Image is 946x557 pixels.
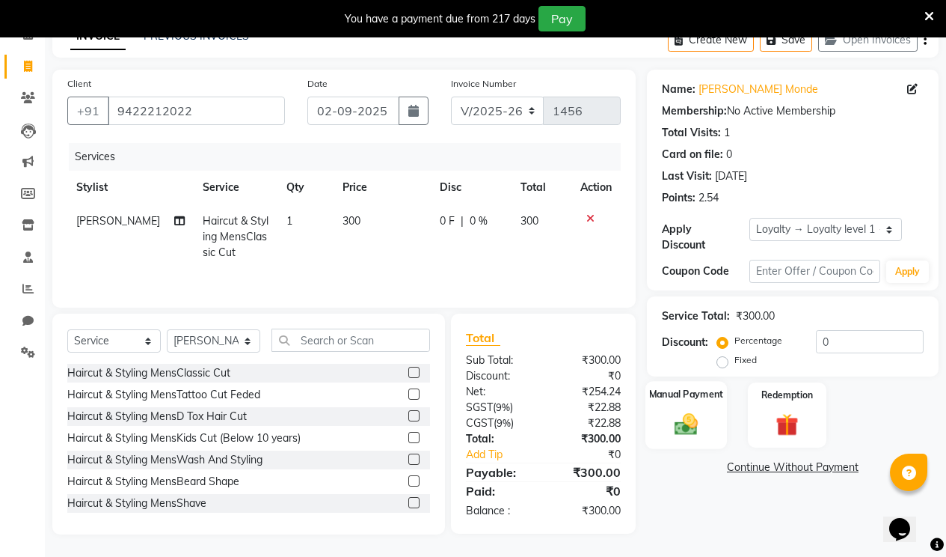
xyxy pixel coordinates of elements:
span: Total [466,330,500,346]
img: _gift.svg [769,411,805,439]
div: ₹22.88 [543,400,632,416]
th: Disc [431,171,512,204]
div: [DATE] [715,168,747,184]
div: Sub Total: [455,353,544,368]
div: Service Total: [662,308,730,324]
div: Haircut & Styling MensClassic Cut [67,365,230,381]
span: [PERSON_NAME] [76,214,160,228]
button: +91 [67,97,109,125]
div: 0 [726,147,732,162]
th: Total [512,171,571,204]
div: Haircut & Styling MensKids Cut (Below 10 years) [67,430,301,446]
div: ₹0 [543,482,632,500]
input: Enter Offer / Coupon Code [749,260,880,283]
label: Manual Payment [649,387,724,401]
label: Fixed [734,353,757,367]
div: Discount: [455,368,544,384]
button: Create New [668,28,754,52]
div: Total Visits: [662,125,721,141]
a: Continue Without Payment [650,460,936,475]
th: Price [334,171,431,204]
input: Search by Name/Mobile/Email/Code [108,97,285,125]
th: Service [194,171,277,204]
label: Percentage [734,334,782,347]
div: 2.54 [698,190,719,206]
div: ₹0 [558,447,632,463]
div: Paid: [455,482,544,500]
span: 9% [497,417,511,429]
div: Name: [662,82,695,97]
div: Apply Discount [662,222,749,253]
span: Haircut & Styling MensClassic Cut [203,214,268,259]
button: Open Invoices [818,28,918,52]
button: Apply [886,261,929,283]
div: ₹22.88 [543,416,632,431]
div: Membership: [662,103,727,119]
div: Haircut & Styling MensBeard Shape [67,474,239,490]
div: Card on file: [662,147,723,162]
div: ₹0 [543,368,632,384]
span: SGST [466,401,493,414]
div: Haircut & Styling MensD Tox Hair Cut [67,409,247,424]
div: ₹300.00 [543,503,632,519]
div: Haircut & Styling MensWash And Styling [67,452,262,468]
a: Add Tip [455,447,558,463]
iframe: chat widget [883,497,931,542]
div: ₹300.00 [736,308,775,324]
label: Invoice Number [451,77,516,91]
div: Payable: [455,463,544,481]
div: You have a payment due from 217 days [345,11,535,27]
span: 1 [286,214,292,228]
div: Services [69,143,632,171]
th: Action [571,171,621,204]
label: Date [307,77,328,91]
div: Haircut & Styling MensTattoo Cut Feded [67,387,260,403]
label: Redemption [761,389,813,402]
span: 300 [520,214,538,228]
div: ( ) [455,416,544,431]
div: ₹300.00 [543,353,632,368]
input: Search or Scan [271,329,430,352]
div: Total: [455,431,544,447]
div: No Active Membership [662,103,924,119]
div: Coupon Code [662,264,749,279]
span: | [461,213,464,229]
div: ₹300.00 [543,431,632,447]
div: ( ) [455,400,544,416]
img: _cash.svg [667,410,705,437]
a: [PERSON_NAME] Monde [698,82,818,97]
div: Balance : [455,503,544,519]
div: 1 [724,125,730,141]
label: Client [67,77,91,91]
span: 0 % [470,213,488,229]
span: CGST [466,416,494,430]
button: Pay [538,6,586,31]
span: 0 F [440,213,455,229]
div: Points: [662,190,695,206]
div: ₹300.00 [543,463,632,481]
span: 9% [496,401,510,413]
th: Stylist [67,171,194,204]
div: Last Visit: [662,168,712,184]
div: Net: [455,384,544,400]
div: Haircut & Styling MensShave [67,496,206,511]
button: Save [760,28,812,52]
th: Qty [277,171,334,204]
div: ₹254.24 [543,384,632,400]
span: 300 [343,214,360,228]
div: Discount: [662,335,708,350]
